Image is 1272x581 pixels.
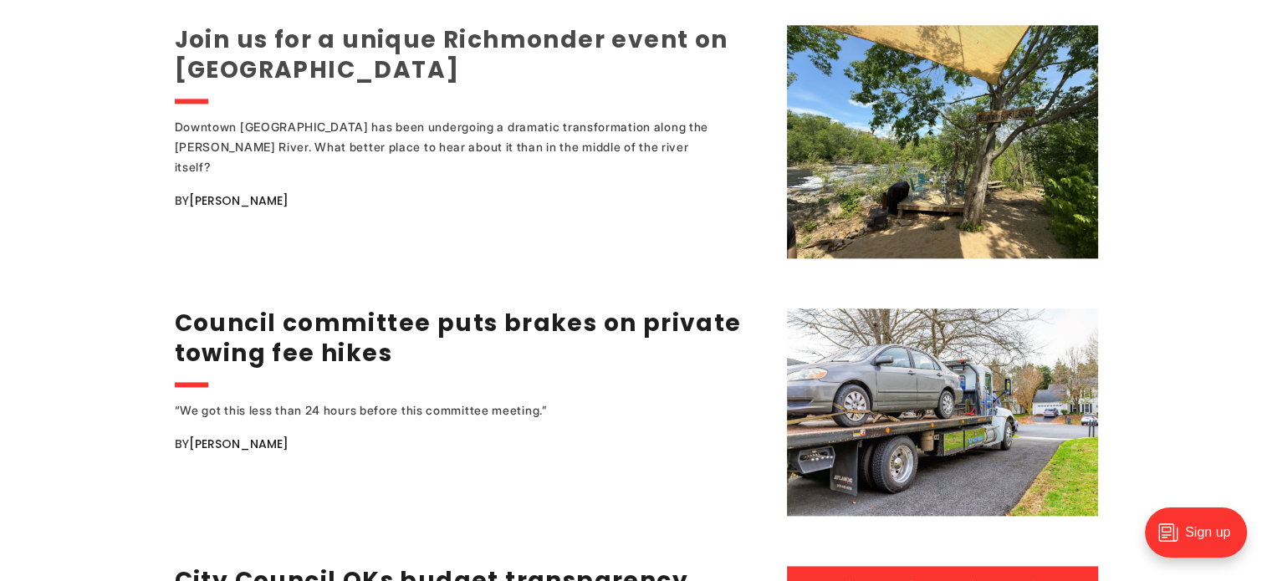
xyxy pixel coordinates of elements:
a: [PERSON_NAME] [189,192,289,209]
img: Council committee puts brakes on private towing fee hikes [787,308,1098,516]
div: “We got this less than 24 hours before this committee meeting.” [175,400,718,420]
iframe: portal-trigger [1131,499,1272,581]
div: Downtown [GEOGRAPHIC_DATA] has been undergoing a dramatic transformation along the [PERSON_NAME] ... [175,117,718,177]
div: By [175,434,766,454]
a: Council committee puts brakes on private towing fee hikes [175,307,742,369]
a: Join us for a unique Richmonder event on [GEOGRAPHIC_DATA] [175,23,728,86]
a: [PERSON_NAME] [189,436,289,452]
div: By [175,191,766,211]
img: Join us for a unique Richmonder event on Sharp's Island [787,25,1098,258]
